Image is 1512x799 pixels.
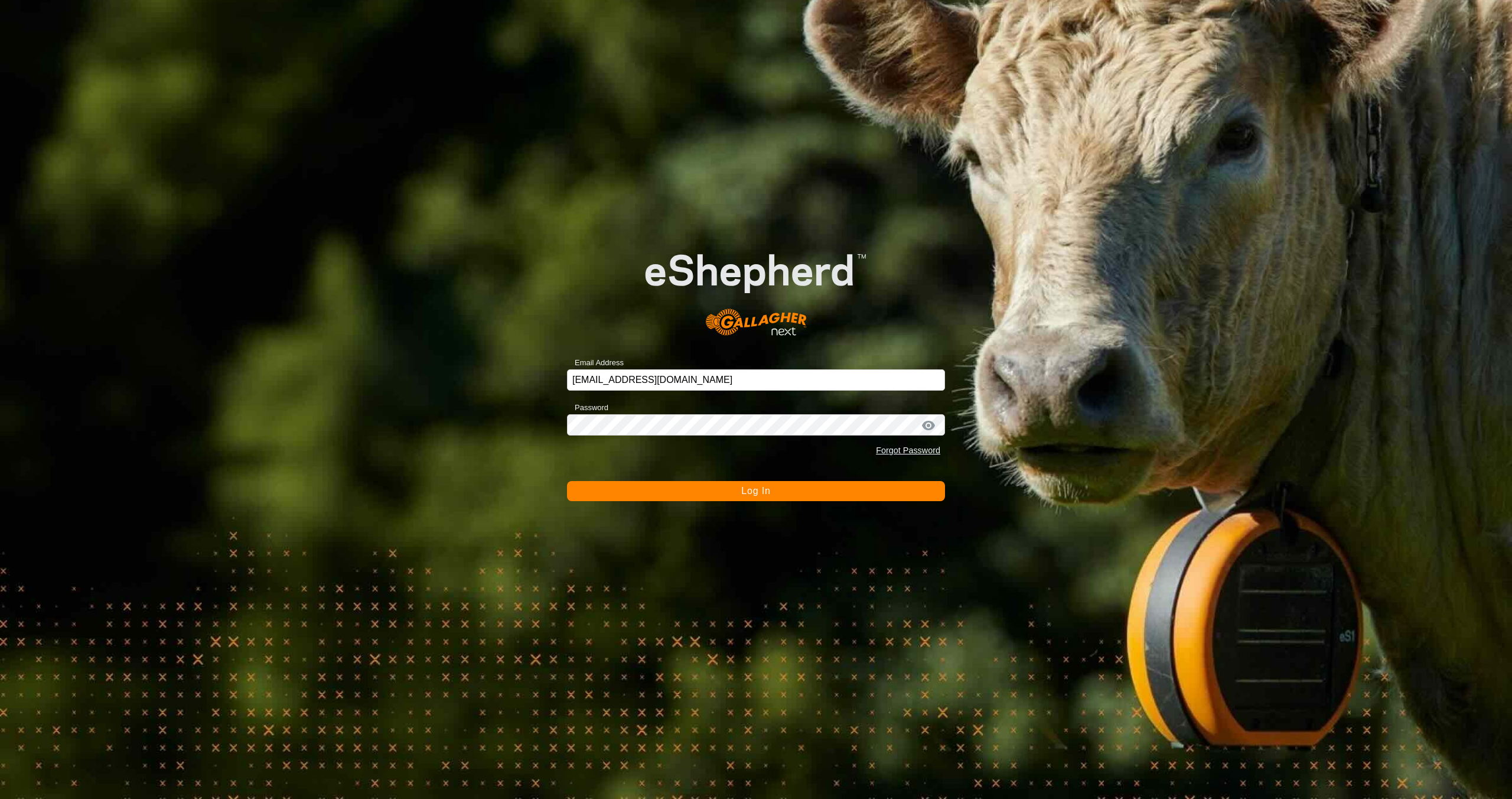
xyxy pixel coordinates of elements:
img: E-shepherd Logo [605,222,907,351]
a: Forgot Password [876,446,940,455]
input: Email Address [567,369,945,391]
label: Password [567,402,608,414]
label: Email Address [567,357,624,369]
span: Log In [741,486,770,496]
button: Log In [567,481,945,501]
